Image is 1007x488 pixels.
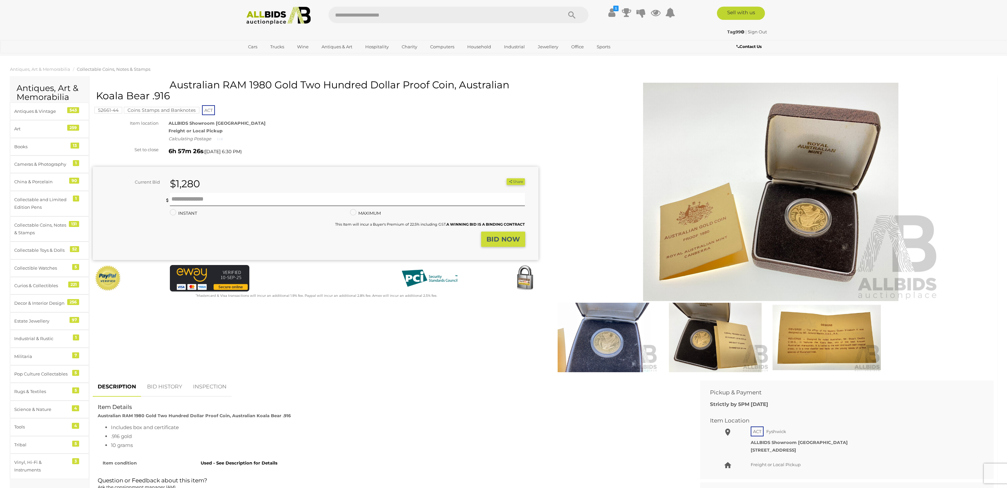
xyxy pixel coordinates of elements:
[14,370,69,378] div: Pop Culture Collectables
[188,377,231,397] a: INSPECTION
[14,388,69,395] div: Rugs & Textiles
[710,389,974,396] h2: Pickup & Payment
[94,265,122,291] img: Official PayPal Seal
[72,370,79,376] div: 5
[765,427,788,436] span: Fyshwick
[533,41,563,52] a: Jewellery
[10,418,89,436] a: Tools 4
[14,125,69,133] div: Art
[10,138,89,155] a: Books 13
[170,178,200,190] strong: $1,280
[773,303,881,372] img: Australian RAM 1980 Gold Two Hundred Dollar Proof Coin, Australian Koala Bear .916
[73,196,79,201] div: 1
[88,119,164,127] div: Item location
[661,303,769,372] img: Australian RAM 1980 Gold Two Hundred Dollar Proof Coin, Australian Koala Bear .916
[202,105,215,115] span: ACT
[727,29,744,34] strong: Tag99
[10,259,89,277] a: Collectible Watches 5
[10,330,89,347] a: Industrial & Rustic 1
[94,108,122,113] a: 52661-44
[710,401,768,407] b: Strictly by 5PM [DATE]
[98,413,291,418] strong: Australian RAM 1980 Gold Two Hundred Dollar Proof Coin, Australian Koala Bear .916
[10,242,89,259] a: Collectable Toys & Dolls 52
[196,293,437,298] small: Mastercard & Visa transactions will incur an additional 1.9% fee. Paypal will incur an additional...
[10,436,89,454] a: Tribal 5
[72,405,79,411] div: 4
[72,352,79,358] div: 7
[69,178,79,184] div: 90
[14,353,69,360] div: Militaria
[350,209,381,217] label: MAXIMUM
[169,120,266,126] strong: ALLBIDS Showroom [GEOGRAPHIC_DATA]
[601,83,940,301] img: Australian RAM 1980 Gold Two Hundred Dollar Proof Coin, Australian Koala Bear .916
[67,107,79,113] div: 543
[111,432,685,441] li: .916 gold
[10,383,89,400] a: Rugs & Textiles 5
[14,178,69,186] div: China & Porcelain
[169,136,211,141] i: Calculating Postage
[426,41,459,52] a: Computers
[10,277,89,294] a: Curios & Collectibles 221
[73,334,79,340] div: 1
[14,459,69,474] div: Vinyl, Hi-Fi & Instruments
[14,335,69,342] div: Industrial & Rustic
[14,143,69,151] div: Books
[14,441,69,449] div: Tribal
[567,41,588,52] a: Office
[14,299,69,307] div: Decor & Interior Design
[751,426,764,436] span: ACT
[10,348,89,365] a: Militaria 7
[14,160,69,168] div: Cameras & Photography
[98,404,685,410] h2: Item Details
[124,108,199,113] a: Coins Stamps and Banknotes
[77,67,150,72] a: Collectable Coins, Notes & Stamps
[10,454,89,479] a: Vinyl, Hi-Fi & Instruments 3
[170,265,249,291] img: eWAY Payment Gateway
[72,423,79,429] div: 4
[70,317,79,323] div: 97
[73,160,79,166] div: 1
[88,146,164,154] div: Set to close
[736,43,763,50] a: Contact Us
[10,216,89,242] a: Collectable Coins, Notes & Stamps 131
[111,441,685,450] li: 10 grams
[69,221,79,227] div: 131
[463,41,495,52] a: Household
[14,221,69,237] div: Collectable Coins, Notes & Stamps
[14,196,69,211] div: Collectable and Limited Edition Pens
[10,67,70,72] a: Antiques, Art & Memorabilia
[592,41,615,52] a: Sports
[14,246,69,254] div: Collectable Toys & Dolls
[10,401,89,418] a: Science & Nature 4
[70,246,79,252] div: 52
[736,44,762,49] b: Contact Us
[10,103,89,120] a: Antiques & Vintage 543
[317,41,357,52] a: Antiques & Art
[396,265,463,291] img: PCI DSS compliant
[72,458,79,464] div: 3
[124,107,199,113] mark: Coins Stamps and Banknotes
[14,108,69,115] div: Antiques & Vintage
[169,148,204,155] strong: 6h 57m 26s
[293,41,313,52] a: Wine
[71,143,79,149] div: 13
[67,299,79,305] div: 256
[500,41,529,52] a: Industrial
[111,423,685,432] li: Includes box and certificate
[244,41,262,52] a: Cars
[217,137,223,141] img: small-loading.gif
[10,312,89,330] a: Estate Jewellery 97
[751,462,801,467] span: Freight or Local Pickup
[72,441,79,447] div: 5
[94,107,122,113] mark: 52661-44
[93,377,141,397] a: DESCRIPTION
[751,440,848,445] strong: ALLBIDS Showroom [GEOGRAPHIC_DATA]
[14,317,69,325] div: Estate Jewellery
[96,79,537,101] h1: Australian RAM 1980 Gold Two Hundred Dollar Proof Coin, Australian Koala Bear .916
[204,149,242,154] span: ( )
[745,29,747,34] span: |
[14,264,69,272] div: Collectible Watches
[361,41,393,52] a: Hospitality
[14,423,69,431] div: Tools
[507,178,525,185] button: Share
